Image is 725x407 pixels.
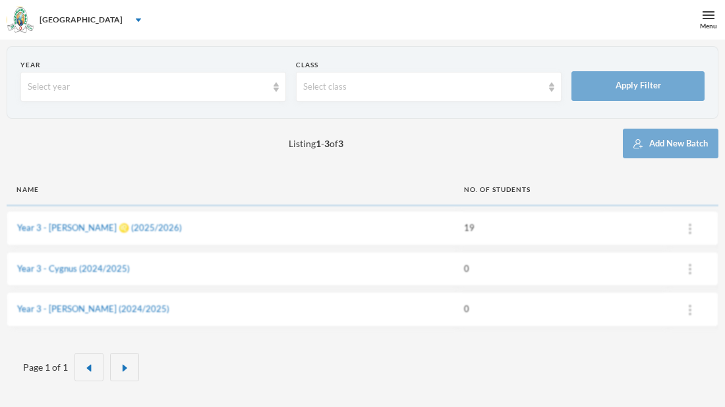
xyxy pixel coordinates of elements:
[23,360,68,374] div: Page 1 of 1
[689,224,691,234] img: ...
[454,175,663,204] th: No. of students
[454,252,663,286] td: 0
[454,292,663,327] td: 0
[17,263,130,274] a: Year 3 - Cygnus (2024/2025)
[17,222,182,233] a: Year 3 - [PERSON_NAME] ♌️ (2025/2026)
[28,80,267,94] div: Select year
[296,60,562,70] div: Class
[17,303,169,314] a: Year 3 - [PERSON_NAME] (2024/2025)
[303,80,542,94] div: Select class
[689,264,691,274] img: ...
[7,7,34,34] img: logo
[454,211,663,245] td: 19
[338,138,343,149] b: 3
[571,71,705,101] button: Apply Filter
[20,60,286,70] div: Year
[40,14,123,26] div: [GEOGRAPHIC_DATA]
[700,21,717,31] div: Menu
[324,138,330,149] b: 3
[7,175,454,204] th: Name
[623,129,718,158] button: Add New Batch
[689,305,691,315] img: ...
[316,138,321,149] b: 1
[289,137,343,150] span: Listing - of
